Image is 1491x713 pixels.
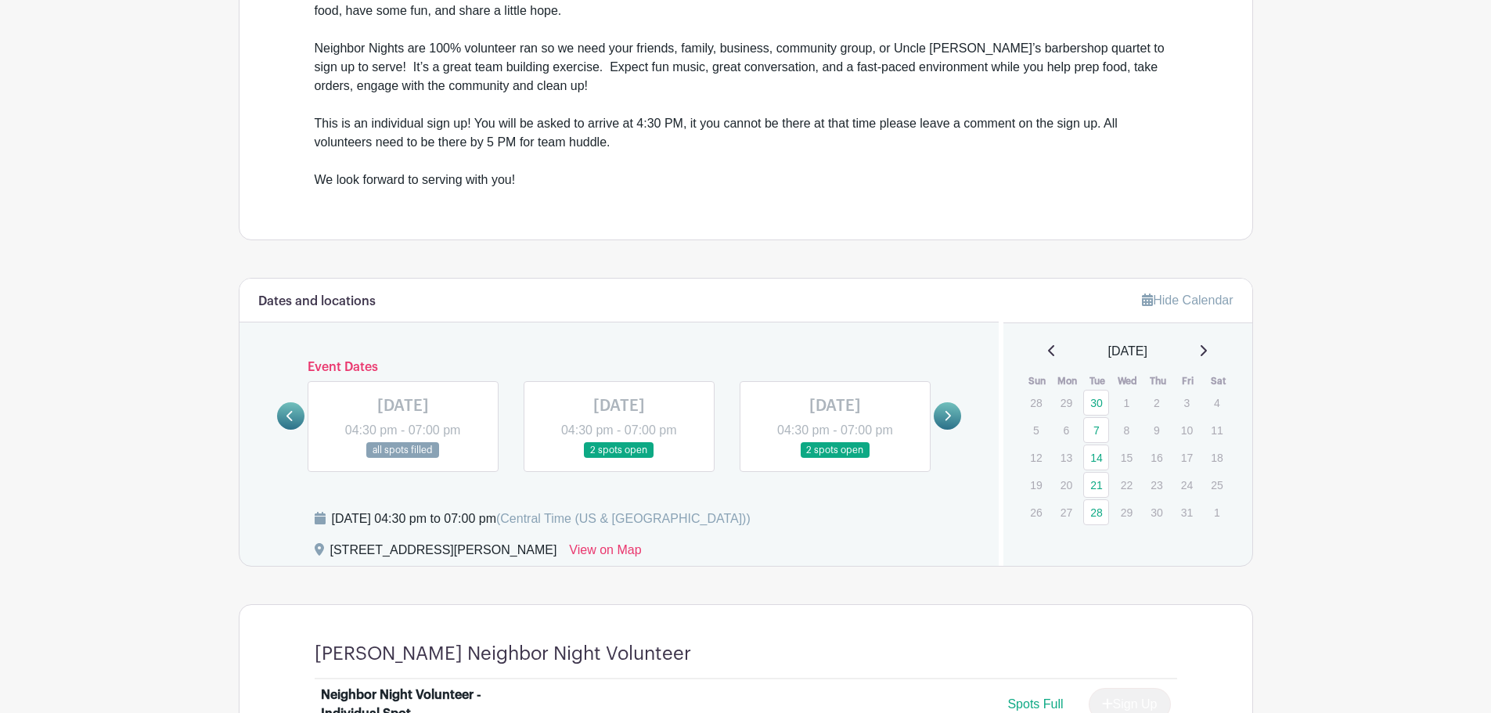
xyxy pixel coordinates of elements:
[1204,391,1230,415] p: 4
[1083,499,1109,525] a: 28
[1053,473,1079,497] p: 20
[1023,500,1049,524] p: 26
[1082,373,1113,389] th: Tue
[315,643,691,665] h4: [PERSON_NAME] Neighbor Night Volunteer
[1143,391,1169,415] p: 2
[1023,391,1049,415] p: 28
[1053,373,1083,389] th: Mon
[1113,373,1143,389] th: Wed
[1114,418,1140,442] p: 8
[1053,445,1079,470] p: 13
[1143,373,1173,389] th: Thu
[1053,391,1079,415] p: 29
[1053,500,1079,524] p: 27
[1108,342,1147,361] span: [DATE]
[1022,373,1053,389] th: Sun
[1174,473,1200,497] p: 24
[1114,391,1140,415] p: 1
[330,541,557,566] div: [STREET_ADDRESS][PERSON_NAME]
[1142,293,1233,307] a: Hide Calendar
[1083,417,1109,443] a: 7
[1083,472,1109,498] a: 21
[1204,418,1230,442] p: 11
[1204,473,1230,497] p: 25
[1053,418,1079,442] p: 6
[1173,373,1204,389] th: Fri
[1023,445,1049,470] p: 12
[1083,390,1109,416] a: 30
[304,360,935,375] h6: Event Dates
[1023,418,1049,442] p: 5
[1114,500,1140,524] p: 29
[496,512,751,525] span: (Central Time (US & [GEOGRAPHIC_DATA]))
[315,20,1177,189] div: Neighbor Nights are 100% volunteer ran so we need your friends, family, business, community group...
[1174,500,1200,524] p: 31
[1203,373,1233,389] th: Sat
[1204,500,1230,524] p: 1
[1114,473,1140,497] p: 22
[258,294,376,309] h6: Dates and locations
[1007,697,1063,711] span: Spots Full
[569,541,641,566] a: View on Map
[1143,445,1169,470] p: 16
[1143,418,1169,442] p: 9
[332,510,751,528] div: [DATE] 04:30 pm to 07:00 pm
[1204,445,1230,470] p: 18
[1023,473,1049,497] p: 19
[1114,445,1140,470] p: 15
[1174,445,1200,470] p: 17
[1174,391,1200,415] p: 3
[1143,473,1169,497] p: 23
[1083,445,1109,470] a: 14
[1174,418,1200,442] p: 10
[1143,500,1169,524] p: 30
